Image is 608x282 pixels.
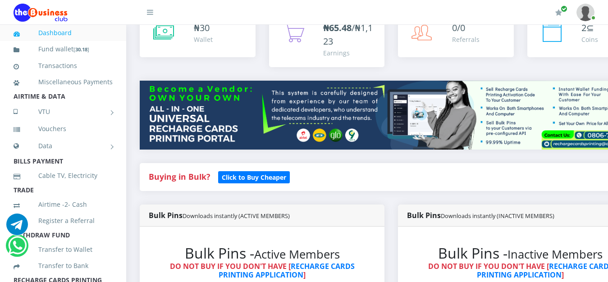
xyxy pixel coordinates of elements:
[452,35,480,44] div: Referrals
[149,171,210,182] strong: Buying in Bulk?
[555,9,562,16] i: Renew/Upgrade Subscription
[140,12,256,57] a: ₦30 Wallet
[14,72,113,92] a: Miscellaneous Payments
[14,4,68,22] img: Logo
[219,261,355,280] a: RECHARGE CARDS PRINTING APPLICATION
[200,22,210,34] span: 30
[194,21,213,35] div: ₦
[194,35,213,44] div: Wallet
[398,12,514,57] a: 0/0 Referrals
[158,245,366,262] h2: Bulk Pins -
[269,12,385,67] a: ₦65.48/₦1,123 Earnings
[452,22,465,34] span: 0/0
[14,194,113,215] a: Airtime -2- Cash
[323,48,376,58] div: Earnings
[218,171,290,182] a: Click to Buy Cheaper
[14,100,113,123] a: VTU
[323,22,352,34] b: ₦65.48
[183,212,290,220] small: Downloads instantly (ACTIVE MEMBERS)
[14,39,113,60] a: Fund wallet[30.18]
[14,135,113,157] a: Data
[507,246,603,262] small: Inactive Members
[576,4,594,21] img: User
[14,239,113,260] a: Transfer to Wallet
[407,210,554,220] strong: Bulk Pins
[14,165,113,186] a: Cable TV, Electricity
[14,23,113,43] a: Dashboard
[14,118,113,139] a: Vouchers
[222,173,286,182] b: Click to Buy Cheaper
[581,35,598,44] div: Coins
[581,22,586,34] span: 2
[441,212,554,220] small: Downloads instantly (INACTIVE MEMBERS)
[561,5,567,12] span: Renew/Upgrade Subscription
[581,21,598,35] div: ⊆
[149,210,290,220] strong: Bulk Pins
[14,210,113,231] a: Register a Referral
[73,46,89,53] small: [ ]
[8,241,27,256] a: Chat for support
[14,255,113,276] a: Transfer to Bank
[170,261,355,280] strong: DO NOT BUY IF YOU DON'T HAVE [ ]
[14,55,113,76] a: Transactions
[254,246,340,262] small: Active Members
[6,220,28,235] a: Chat for support
[75,46,87,53] b: 30.18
